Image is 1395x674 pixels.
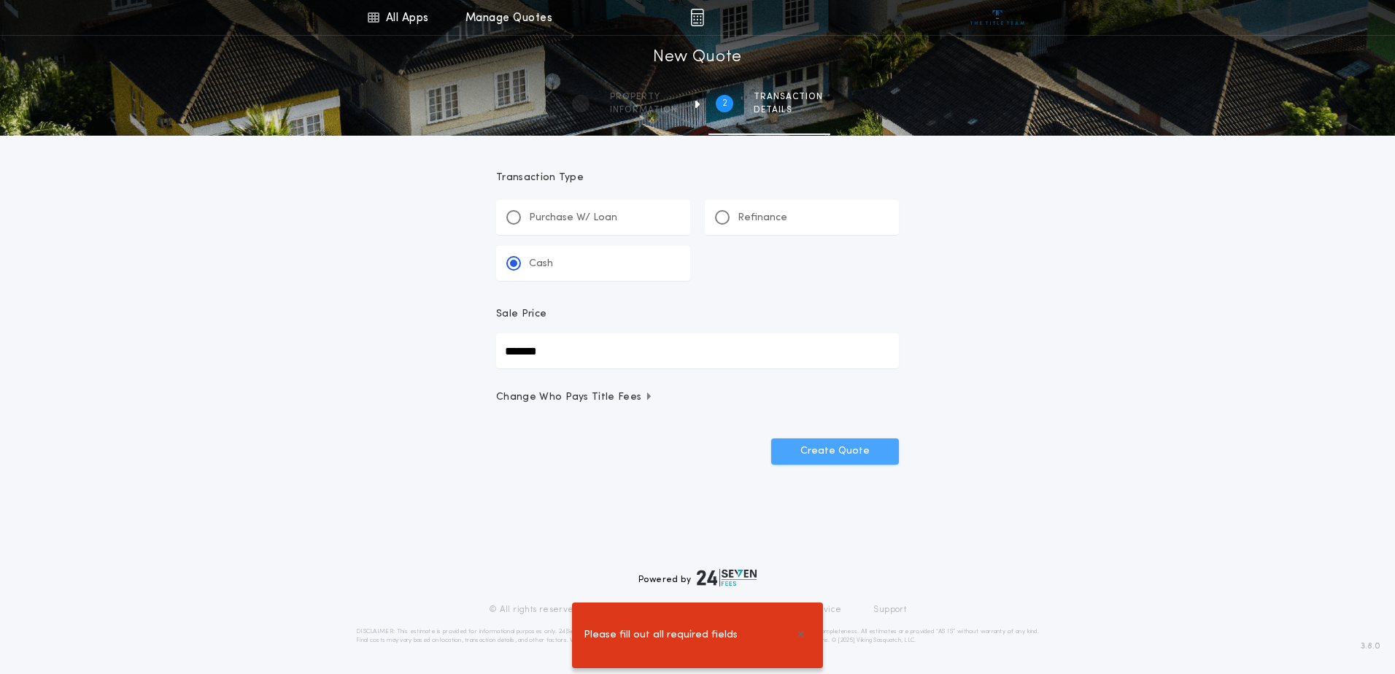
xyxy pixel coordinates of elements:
p: Purchase W/ Loan [529,211,617,225]
span: Transaction [754,91,823,103]
img: logo [697,569,757,586]
button: Change Who Pays Title Fees [496,390,899,405]
span: Change Who Pays Title Fees [496,390,653,405]
input: Sale Price [496,333,899,368]
p: Refinance [738,211,787,225]
h1: New Quote [653,46,742,69]
button: Create Quote [771,438,899,465]
img: img [690,9,704,26]
p: Sale Price [496,307,546,322]
p: Cash [529,257,553,271]
span: information [610,104,678,116]
p: Transaction Type [496,171,899,185]
div: Powered by [638,569,757,586]
img: vs-icon [970,10,1025,25]
h2: 2 [722,98,727,109]
span: Property [610,91,678,103]
span: details [754,104,823,116]
span: Please fill out all required fields [584,627,738,643]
